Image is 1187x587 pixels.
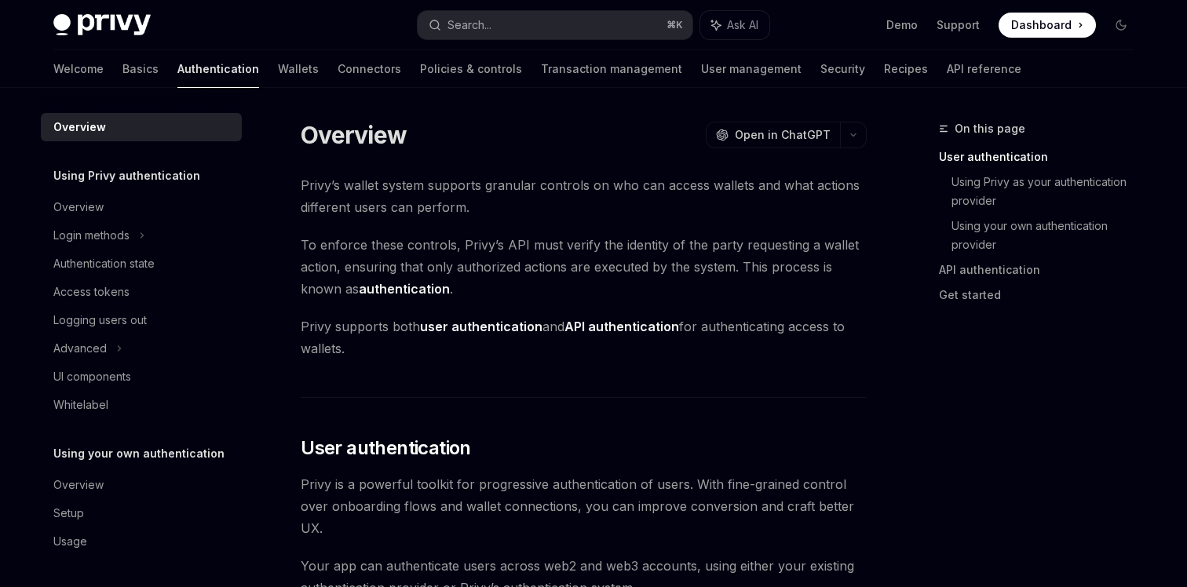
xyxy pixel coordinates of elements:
a: User authentication [939,144,1146,170]
h1: Overview [301,121,407,149]
h5: Using your own authentication [53,444,225,463]
strong: authentication [359,281,450,297]
div: Overview [53,198,104,217]
a: Welcome [53,50,104,88]
img: dark logo [53,14,151,36]
button: Ask AI [700,11,769,39]
span: ⌘ K [667,19,683,31]
a: Authentication [177,50,259,88]
div: Access tokens [53,283,130,301]
span: Dashboard [1011,17,1072,33]
div: Search... [447,16,491,35]
a: Recipes [884,50,928,88]
div: Advanced [53,339,107,358]
button: Toggle dark mode [1108,13,1134,38]
strong: API authentication [564,319,679,334]
a: Setup [41,499,242,527]
a: Security [820,50,865,88]
div: Login methods [53,226,130,245]
a: Basics [122,50,159,88]
span: Ask AI [727,17,758,33]
div: Setup [53,504,84,523]
a: Transaction management [541,50,682,88]
button: Open in ChatGPT [706,122,840,148]
h5: Using Privy authentication [53,166,200,185]
a: Overview [41,193,242,221]
span: Privy supports both and for authenticating access to wallets. [301,315,867,359]
span: On this page [955,119,1025,138]
div: Overview [53,476,104,494]
a: Overview [41,471,242,499]
a: Policies & controls [420,50,522,88]
strong: user authentication [420,319,542,334]
a: API authentication [939,257,1146,283]
a: UI components [41,363,242,391]
a: Using Privy as your authentication provider [951,170,1146,213]
a: Access tokens [41,278,242,306]
a: Overview [41,113,242,141]
a: Get started [939,283,1146,308]
a: Authentication state [41,250,242,278]
div: Authentication state [53,254,155,273]
button: Search...⌘K [418,11,692,39]
a: Using your own authentication provider [951,213,1146,257]
div: Logging users out [53,311,147,330]
div: Whitelabel [53,396,108,414]
div: Usage [53,532,87,551]
span: Open in ChatGPT [735,127,831,143]
span: To enforce these controls, Privy’s API must verify the identity of the party requesting a wallet ... [301,234,867,300]
span: Privy is a powerful toolkit for progressive authentication of users. With fine-grained control ov... [301,473,867,539]
a: User management [701,50,802,88]
a: Dashboard [999,13,1096,38]
a: Wallets [278,50,319,88]
a: Whitelabel [41,391,242,419]
div: UI components [53,367,131,386]
a: Logging users out [41,306,242,334]
span: Privy’s wallet system supports granular controls on who can access wallets and what actions diffe... [301,174,867,218]
div: Overview [53,118,106,137]
a: API reference [947,50,1021,88]
a: Demo [886,17,918,33]
a: Usage [41,527,242,556]
span: User authentication [301,436,471,461]
a: Support [937,17,980,33]
a: Connectors [338,50,401,88]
